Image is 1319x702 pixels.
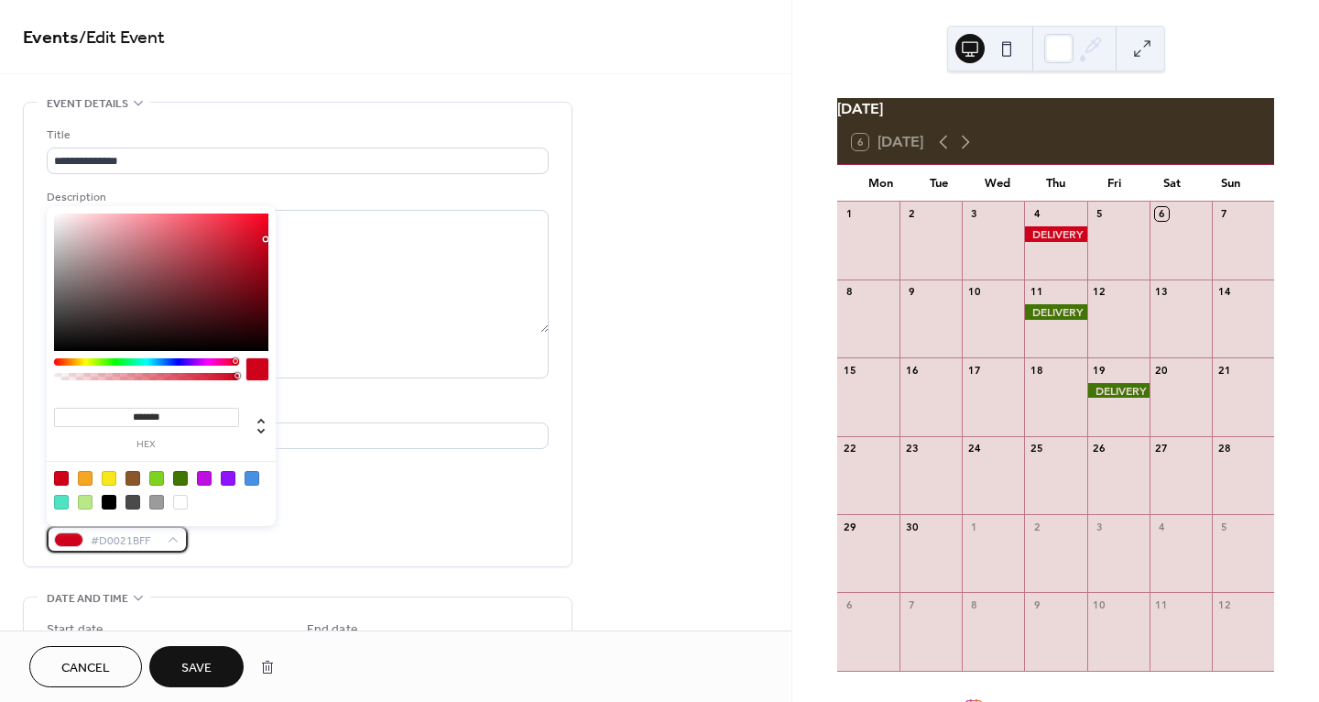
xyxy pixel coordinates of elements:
div: #BD10E0 [197,471,212,486]
div: #4A4A4A [125,495,140,510]
div: 4 [1030,207,1043,221]
div: Title [47,126,545,145]
div: #F5A623 [78,471,93,486]
span: Cancel [61,659,110,678]
div: [DATE] [837,98,1274,120]
div: 9 [905,285,919,299]
div: 8 [843,285,856,299]
div: 5 [1093,207,1106,221]
div: 5 [1217,520,1231,533]
div: 18 [1030,363,1043,377]
span: #D0021BFF [91,532,158,551]
div: #417505 [173,471,188,486]
span: Date and time [47,589,128,609]
div: 20 [1155,363,1169,377]
div: 13 [1155,285,1169,299]
div: #4A90E2 [245,471,259,486]
div: #F8E71C [102,471,116,486]
div: #9013FE [221,471,235,486]
div: Tue [910,165,969,202]
a: Events [23,20,79,56]
div: #000000 [102,495,116,510]
div: 3 [967,207,981,221]
div: 2 [1030,520,1043,533]
div: 22 [843,442,856,455]
div: DELIVERY AVAIL [1087,383,1150,399]
div: #B8E986 [78,495,93,510]
div: Mon [852,165,910,202]
div: 28 [1217,442,1231,455]
div: 3 [1093,520,1106,533]
div: 27 [1155,442,1169,455]
div: 19 [1093,363,1106,377]
div: #FFFFFF [173,495,188,510]
div: 12 [1217,598,1231,611]
div: 26 [1093,442,1106,455]
div: 17 [967,363,981,377]
div: 29 [843,520,856,533]
div: 16 [905,363,919,377]
div: Description [47,188,545,207]
label: hex [54,440,239,450]
div: 1 [967,520,981,533]
div: 11 [1155,598,1169,611]
div: 7 [1217,207,1231,221]
div: Sat [1143,165,1202,202]
div: 9 [1030,598,1043,611]
span: Save [181,659,212,678]
div: #D0021B [54,471,69,486]
div: 4 [1155,520,1169,533]
div: 23 [905,442,919,455]
div: 1 [843,207,856,221]
div: 30 [905,520,919,533]
div: 10 [1093,598,1106,611]
div: Sun [1201,165,1259,202]
div: #8B572A [125,471,140,486]
div: Wed [968,165,1027,202]
div: 21 [1217,363,1231,377]
div: Fri [1085,165,1143,202]
div: 24 [967,442,981,455]
div: DELIVERY AVAIL [1024,304,1086,320]
div: 15 [843,363,856,377]
div: #7ED321 [149,471,164,486]
div: Location [47,400,545,420]
div: 8 [967,598,981,611]
div: 11 [1030,285,1043,299]
div: 6 [843,598,856,611]
button: Cancel [29,646,142,687]
div: #9B9B9B [149,495,164,510]
div: Thu [1027,165,1085,202]
div: 10 [967,285,981,299]
div: End date [307,620,358,640]
span: Event details [47,94,128,114]
button: Save [149,646,244,687]
div: 2 [905,207,919,221]
div: 6 [1155,207,1169,221]
div: #50E3C2 [54,495,69,510]
div: 14 [1217,285,1231,299]
span: / Edit Event [79,20,165,56]
div: 25 [1030,442,1043,455]
div: 12 [1093,285,1106,299]
div: 7 [905,598,919,611]
div: DELIVERY FULL [1024,226,1086,242]
div: Start date [47,620,104,640]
